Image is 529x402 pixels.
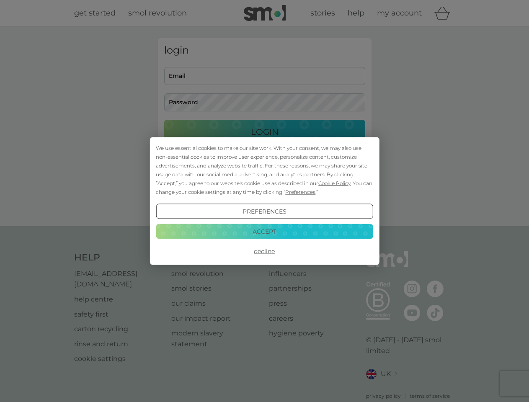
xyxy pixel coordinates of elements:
[318,180,351,186] span: Cookie Policy
[150,137,379,265] div: Cookie Consent Prompt
[156,144,373,196] div: We use essential cookies to make our site work. With your consent, we may also use non-essential ...
[285,189,315,195] span: Preferences
[156,244,373,259] button: Decline
[156,224,373,239] button: Accept
[156,204,373,219] button: Preferences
